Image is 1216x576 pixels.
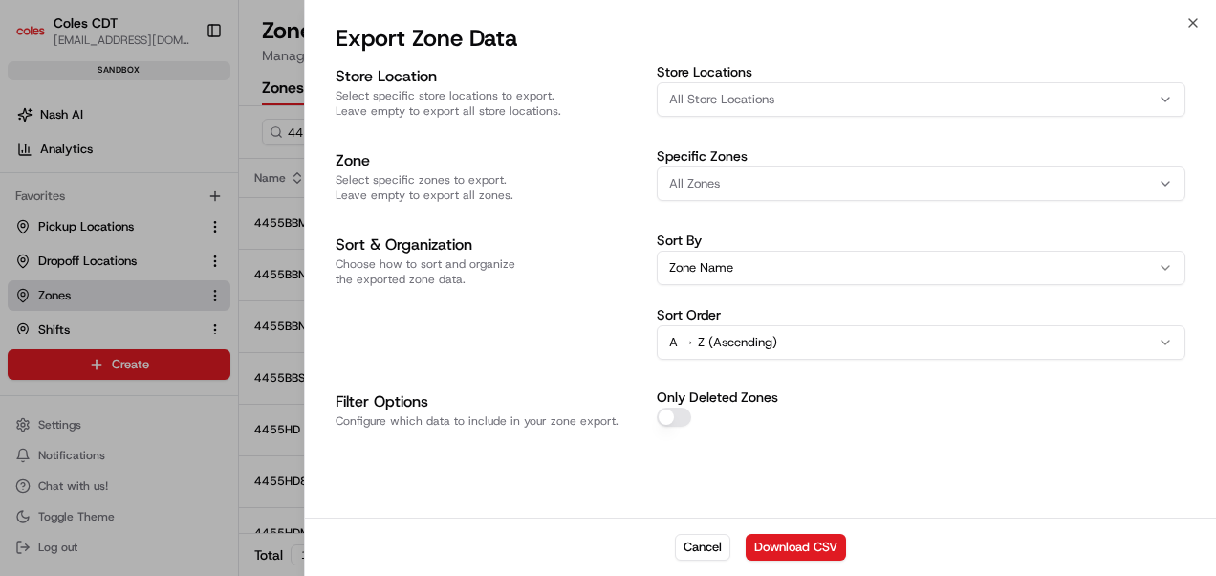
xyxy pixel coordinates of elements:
h3: Sort & Organization [336,233,641,256]
h3: Store Location [336,65,641,88]
p: Choose how to sort and organize the exported zone data. [336,256,641,287]
a: 💻API Documentation [154,269,315,303]
img: Nash [19,18,57,56]
label: Store Locations [657,65,1185,78]
p: Select specific store locations to export. Leave empty to export all store locations. [336,88,641,119]
h2: Export Zone Data [336,23,1185,54]
label: Only Deleted Zones [657,390,778,404]
a: Powered byPylon [135,322,231,338]
p: Select specific zones to export. Leave empty to export all zones. [336,172,641,203]
button: All Zones [657,166,1185,201]
input: Clear [50,122,315,143]
label: Sort Order [657,308,1185,321]
button: Cancel [675,534,730,561]
div: 📗 [19,278,34,294]
div: We're available if you need us! [65,201,242,216]
span: All Zones [669,175,720,192]
button: Start new chat [325,188,348,210]
p: Configure which data to include in your zone export. [336,413,641,429]
button: All Store Locations [657,82,1185,117]
span: Knowledge Base [38,277,146,296]
button: Download CSV [746,534,846,561]
h3: Zone [336,149,641,172]
div: Start new chat [65,182,314,201]
label: Sort By [657,233,1185,247]
h3: Filter Options [336,390,641,413]
p: Welcome 👋 [19,76,348,106]
span: All Store Locations [669,91,774,108]
div: 💻 [162,278,177,294]
img: 1736555255976-a54dd68f-1ca7-489b-9aae-adbdc363a1c4 [19,182,54,216]
a: 📗Knowledge Base [11,269,154,303]
span: API Documentation [181,277,307,296]
span: Pylon [190,323,231,338]
label: Specific Zones [657,149,1185,163]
